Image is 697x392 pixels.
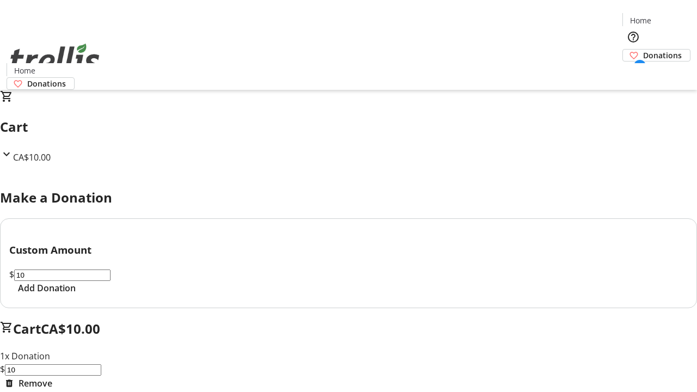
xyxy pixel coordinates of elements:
h3: Custom Amount [9,242,688,258]
a: Home [7,65,42,76]
span: CA$10.00 [13,151,51,163]
input: Donation Amount [14,269,111,281]
span: Add Donation [18,281,76,295]
a: Donations [622,49,690,62]
span: $ [9,268,14,280]
span: Donations [27,78,66,89]
input: Donation Amount [5,364,101,376]
span: Home [14,65,35,76]
span: Home [630,15,651,26]
button: Help [622,26,644,48]
a: Donations [7,77,75,90]
img: Orient E2E Organization iZ420mQ27c's Logo [7,32,103,86]
span: Donations [643,50,682,61]
span: Remove [19,377,52,390]
a: Home [623,15,658,26]
button: Add Donation [9,281,84,295]
button: Cart [622,62,644,83]
span: CA$10.00 [41,320,100,338]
